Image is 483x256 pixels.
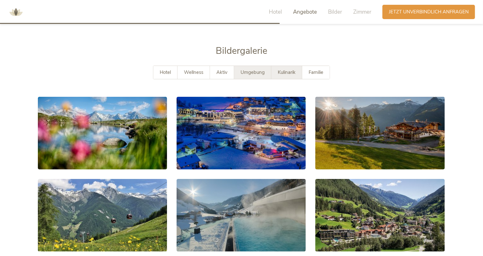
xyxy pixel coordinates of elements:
[6,3,25,22] img: AMONTI & LUNARIS Wellnessresort
[216,45,267,57] span: Bildergalerie
[6,10,25,14] a: AMONTI & LUNARIS Wellnessresort
[269,8,282,16] span: Hotel
[160,69,171,75] span: Hotel
[241,69,265,75] span: Umgebung
[184,69,203,75] span: Wellness
[278,69,296,75] span: Kulinarik
[389,9,469,15] span: Jetzt unverbindlich anfragen
[353,8,371,16] span: Zimmer
[309,69,323,75] span: Familie
[328,8,342,16] span: Bilder
[216,69,227,75] span: Aktiv
[293,8,317,16] span: Angebote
